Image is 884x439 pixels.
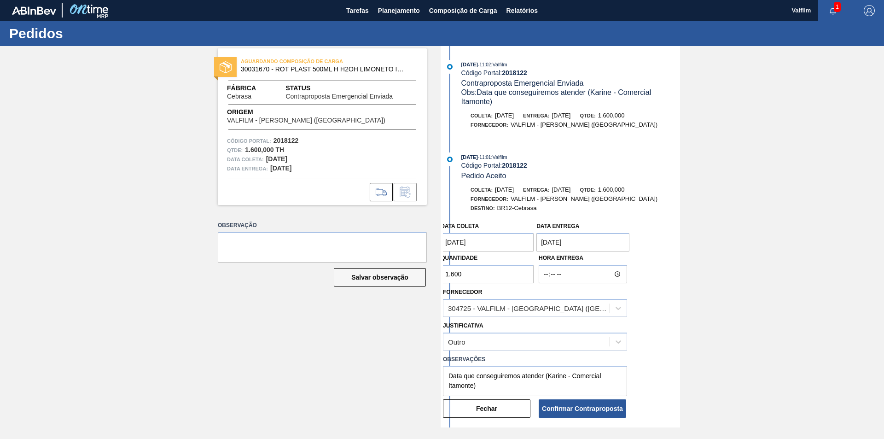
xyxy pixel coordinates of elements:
button: Fechar [443,399,530,418]
div: Outro [448,338,465,345]
img: Logout [864,5,875,16]
div: Código Portal: [461,162,680,169]
button: Confirmar Contraproposta [539,399,626,418]
label: Hora Entrega [539,252,627,265]
span: : Valfilm [491,62,507,67]
span: Fornecedor: [471,122,508,128]
span: VALFILM - [PERSON_NAME] ([GEOGRAPHIC_DATA]) [227,117,385,124]
span: Composição de Carga [429,5,497,16]
span: Qtde: [580,113,595,118]
span: 1.600,000 [598,186,625,193]
span: Entrega: [523,187,549,193]
span: Qtde : [227,146,243,155]
div: Informar alteração no pedido [394,183,417,201]
label: Quantidade [441,255,477,261]
span: - 11:02 [478,62,491,67]
span: Cebrasa [227,93,251,100]
span: Planejamento [378,5,420,16]
span: Fábrica [227,83,280,93]
button: Salvar observação [334,268,426,287]
div: 304725 - VALFILM - [GEOGRAPHIC_DATA] ([GEOGRAPHIC_DATA]) [448,304,611,312]
img: atual [447,157,453,162]
label: Fornecedor [443,289,482,295]
label: Justificativa [443,322,483,329]
input: dd/mm/yyyy [441,233,534,252]
span: Data coleta: [227,155,264,164]
textarea: Data que conseguiremos atender (Karine - Comercial Itamonte) [443,366,627,396]
label: Observações [443,353,627,366]
strong: 2018122 [273,137,299,144]
span: [DATE] [552,112,570,119]
strong: 2018122 [502,69,527,76]
span: - 11:01 [478,155,491,160]
img: status [220,61,232,73]
span: Destino: [471,205,495,211]
span: Coleta: [471,187,493,193]
span: [DATE] [495,186,514,193]
strong: 1.600,000 TH [245,146,284,153]
span: [DATE] [461,154,478,160]
input: dd/mm/yyyy [536,233,629,252]
span: Contraproposta Emergencial Enviada [461,79,584,87]
span: Data entrega: [227,164,268,173]
span: Coleta: [471,113,493,118]
span: Entrega: [523,113,549,118]
h1: Pedidos [9,28,173,39]
span: Qtde: [580,187,595,193]
span: VALFILM - [PERSON_NAME] ([GEOGRAPHIC_DATA]) [511,121,657,128]
strong: [DATE] [270,164,291,172]
span: Contraproposta Emergencial Enviada [285,93,393,100]
span: Tarefas [346,5,369,16]
span: AGUARDANDO COMPOSIÇÃO DE CARGA [241,57,370,66]
strong: 2018122 [502,162,527,169]
span: Fornecedor: [471,196,508,202]
span: [DATE] [495,112,514,119]
span: [DATE] [461,62,478,67]
span: : Valfilm [491,154,507,160]
span: BR12-Cebrasa [497,205,537,211]
div: Ir para Composição de Carga [370,183,393,201]
label: Observação [218,219,427,232]
span: 1.600,000 [598,112,625,119]
strong: [DATE] [266,155,287,163]
span: 30031670 - ROT PLAST 500ML H H2OH LIMONETO IN211 [241,66,408,73]
span: Obs: Data que conseguiremos atender (Karine - Comercial Itamonte) [461,88,653,105]
span: 1 [834,2,841,12]
div: Código Portal: [461,69,680,76]
span: Origem [227,107,412,117]
span: Relatórios [506,5,538,16]
span: [DATE] [552,186,570,193]
label: Data coleta [441,223,479,229]
img: atual [447,64,453,70]
span: Status [285,83,418,93]
label: Data entrega [536,223,579,229]
span: Pedido Aceito [461,172,506,180]
span: VALFILM - [PERSON_NAME] ([GEOGRAPHIC_DATA]) [511,195,657,202]
span: Código Portal: [227,136,271,146]
button: Notificações [818,4,848,17]
img: TNhmsLtSVTkK8tSr43FrP2fwEKptu5GPRR3wAAAABJRU5ErkJggg== [12,6,56,15]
